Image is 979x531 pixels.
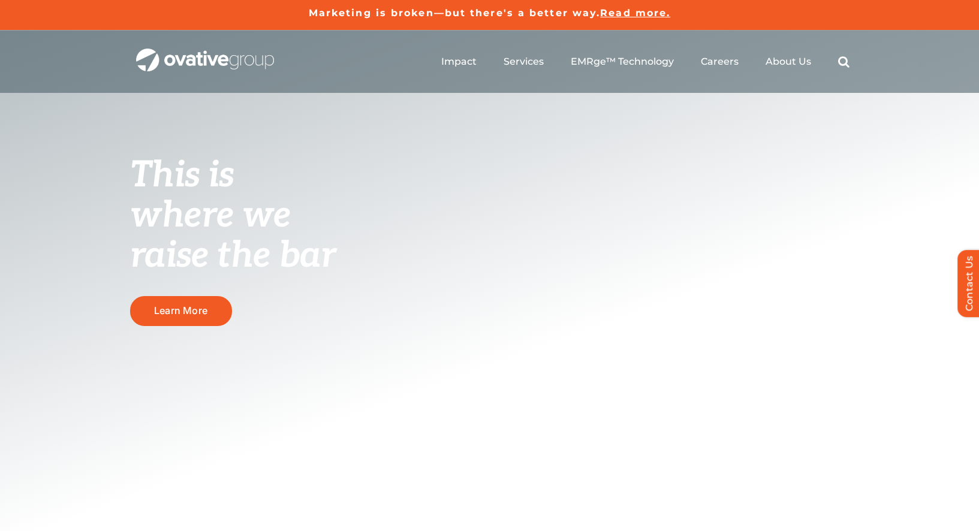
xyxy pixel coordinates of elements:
[441,43,850,81] nav: Menu
[130,154,234,197] span: This is
[441,56,477,68] a: Impact
[309,7,601,19] a: Marketing is broken—but there's a better way.
[136,47,274,59] a: OG_Full_horizontal_WHT
[701,56,739,68] a: Careers
[600,7,670,19] a: Read more.
[154,305,207,316] span: Learn More
[766,56,811,68] a: About Us
[504,56,544,68] a: Services
[130,194,336,277] span: where we raise the bar
[130,296,232,325] a: Learn More
[571,56,674,68] a: EMRge™ Technology
[838,56,850,68] a: Search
